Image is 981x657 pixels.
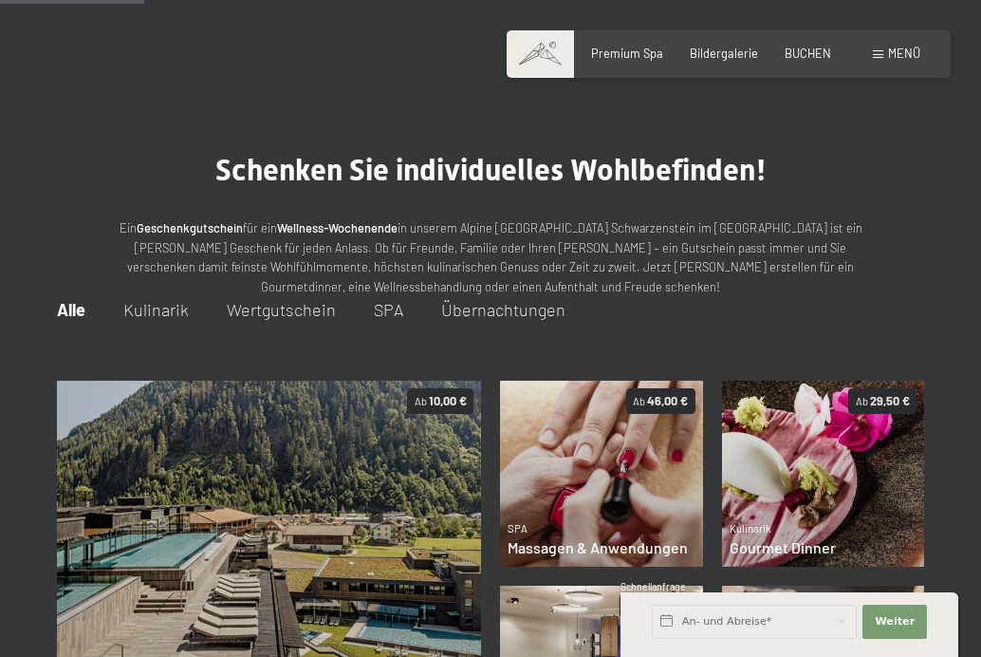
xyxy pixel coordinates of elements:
span: Schnellanfrage [620,581,686,592]
a: BUCHEN [785,46,831,61]
strong: Wellness-Wochenende [277,220,398,235]
p: Ein für ein in unserem Alpine [GEOGRAPHIC_DATA] Schwarzenstein im [GEOGRAPHIC_DATA] ist ein [PERS... [111,218,870,296]
strong: Geschenkgutschein [137,220,243,235]
button: Weiter [862,605,927,639]
span: Menü [888,46,920,61]
span: Weiter [875,614,915,629]
a: Premium Spa [591,46,663,61]
span: Schenken Sie individuelles Wohlbefinden! [215,152,767,188]
a: Bildergalerie [690,46,758,61]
